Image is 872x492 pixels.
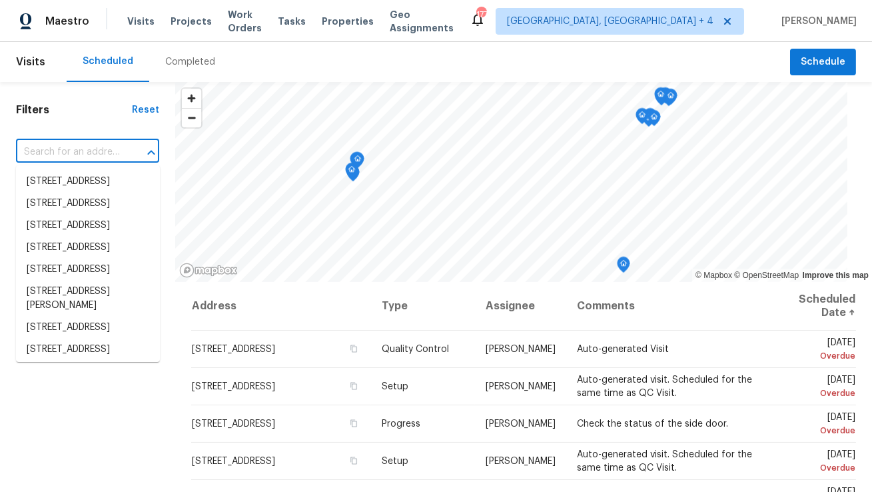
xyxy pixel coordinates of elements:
[127,15,155,28] span: Visits
[654,87,667,108] div: Map marker
[179,263,238,278] a: Mapbox homepage
[351,152,364,173] div: Map marker
[371,282,475,331] th: Type
[192,457,275,466] span: [STREET_ADDRESS]
[776,450,855,475] span: [DATE]
[16,103,132,117] h1: Filters
[278,17,306,26] span: Tasks
[577,450,752,473] span: Auto-generated visit. Scheduled for the same time as QC Visit.
[507,15,713,28] span: [GEOGRAPHIC_DATA], [GEOGRAPHIC_DATA] + 4
[776,375,855,400] span: [DATE]
[171,15,212,28] span: Projects
[577,345,669,354] span: Auto-generated Visit
[182,108,201,127] button: Zoom out
[695,271,732,280] a: Mapbox
[776,424,855,437] div: Overdue
[348,455,360,467] button: Copy Address
[16,259,160,281] li: [STREET_ADDRESS]
[776,413,855,437] span: [DATE]
[191,282,370,331] th: Address
[765,282,856,331] th: Scheduled Date ↑
[382,382,408,391] span: Setup
[566,282,765,331] th: Comments
[486,345,556,354] span: [PERSON_NAME]
[16,142,122,163] input: Search for an address...
[801,54,845,71] span: Schedule
[350,152,363,173] div: Map marker
[182,89,201,108] button: Zoom in
[644,108,657,129] div: Map marker
[16,317,160,339] li: [STREET_ADDRESS]
[175,82,847,282] canvas: Map
[348,380,360,392] button: Copy Address
[322,15,374,28] span: Properties
[348,417,360,429] button: Copy Address
[382,345,449,354] span: Quality Control
[83,55,133,68] div: Scheduled
[776,338,855,363] span: [DATE]
[16,237,160,259] li: [STREET_ADDRESS]
[803,271,869,280] a: Improve this map
[734,271,799,280] a: OpenStreetMap
[165,55,215,69] div: Completed
[776,461,855,475] div: Overdue
[636,108,649,129] div: Map marker
[16,193,160,215] li: [STREET_ADDRESS]
[382,419,420,429] span: Progress
[16,361,160,383] li: [STREET_ADDRESS]
[16,281,160,317] li: [STREET_ADDRESS][PERSON_NAME]
[192,382,275,391] span: [STREET_ADDRESS]
[348,343,360,355] button: Copy Address
[617,257,630,277] div: Map marker
[16,171,160,193] li: [STREET_ADDRESS]
[345,163,358,183] div: Map marker
[45,15,89,28] span: Maestro
[132,103,159,117] div: Reset
[776,15,857,28] span: [PERSON_NAME]
[486,382,556,391] span: [PERSON_NAME]
[476,8,486,21] div: 177
[664,89,677,109] div: Map marker
[16,339,160,361] li: [STREET_ADDRESS]
[182,109,201,127] span: Zoom out
[192,419,275,429] span: [STREET_ADDRESS]
[776,387,855,400] div: Overdue
[390,8,454,35] span: Geo Assignments
[475,282,566,331] th: Assignee
[142,143,161,162] button: Close
[776,349,855,363] div: Overdue
[486,419,556,429] span: [PERSON_NAME]
[192,345,275,354] span: [STREET_ADDRESS]
[648,110,661,131] div: Map marker
[790,49,856,76] button: Schedule
[16,215,160,237] li: [STREET_ADDRESS]
[577,419,728,429] span: Check the status of the side door.
[486,457,556,466] span: [PERSON_NAME]
[382,457,408,466] span: Setup
[16,47,45,77] span: Visits
[577,375,752,398] span: Auto-generated visit. Scheduled for the same time as QC Visit.
[228,8,262,35] span: Work Orders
